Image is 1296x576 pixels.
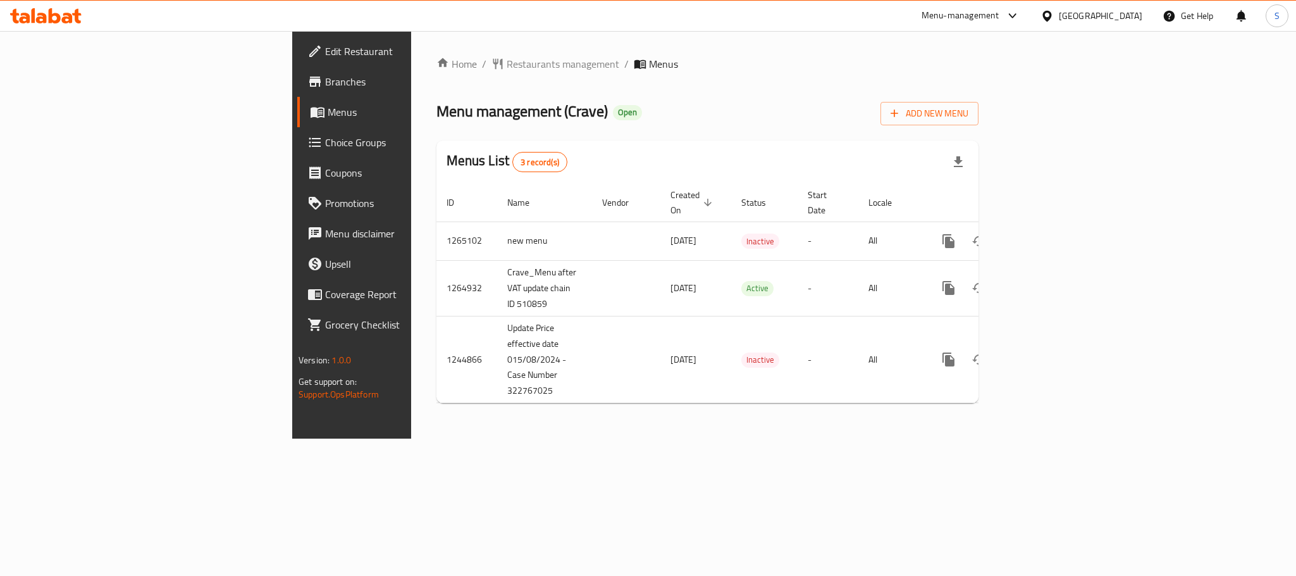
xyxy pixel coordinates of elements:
a: Coverage Report [297,279,509,310]
span: Add New Menu [891,106,968,122]
span: Inactive [741,234,779,249]
span: Grocery Checklist [325,317,498,332]
td: Update Price effective date 015/08/2024 - Case Number 322767025 [497,316,592,403]
a: Edit Restaurant [297,36,509,66]
span: Version: [299,352,330,368]
span: Branches [325,74,498,89]
a: Choice Groups [297,127,509,158]
span: Locale [868,195,908,210]
td: - [798,260,858,316]
a: Support.OpsPlatform [299,386,379,403]
li: / [624,56,629,72]
span: 1.0.0 [331,352,351,368]
button: more [934,226,964,256]
h2: Menus List [447,151,567,172]
td: Crave_Menu after VAT update chain ID 510859 [497,260,592,316]
button: Change Status [964,344,994,375]
a: Branches [297,66,509,97]
button: Change Status [964,273,994,303]
a: Promotions [297,188,509,218]
button: more [934,344,964,375]
span: Choice Groups [325,135,498,150]
span: Start Date [808,187,843,218]
td: All [858,222,923,260]
button: more [934,273,964,303]
span: Active [741,281,774,296]
th: Actions [923,184,1065,222]
span: Inactive [741,353,779,367]
span: [DATE] [670,232,696,249]
td: - [798,316,858,403]
a: Grocery Checklist [297,310,509,340]
span: Restaurants management [507,56,619,72]
span: Open [613,107,642,118]
div: Inactive [741,234,779,249]
button: Add New Menu [880,102,978,125]
button: Change Status [964,226,994,256]
span: Menu disclaimer [325,226,498,241]
a: Upsell [297,249,509,279]
span: Coverage Report [325,287,498,302]
a: Coupons [297,158,509,188]
span: Edit Restaurant [325,44,498,59]
span: Status [741,195,782,210]
div: Total records count [512,152,567,172]
span: [DATE] [670,351,696,368]
span: Name [507,195,546,210]
div: Open [613,105,642,120]
a: Menus [297,97,509,127]
span: Coupons [325,165,498,180]
div: [GEOGRAPHIC_DATA] [1059,9,1142,23]
nav: breadcrumb [436,56,978,72]
span: Upsell [325,256,498,272]
table: enhanced table [436,184,1065,404]
span: ID [447,195,471,210]
span: [DATE] [670,280,696,296]
td: All [858,316,923,403]
a: Menu disclaimer [297,218,509,249]
span: Created On [670,187,716,218]
span: Promotions [325,196,498,211]
a: Restaurants management [491,56,619,72]
td: new menu [497,222,592,260]
span: Menus [649,56,678,72]
span: Vendor [602,195,645,210]
div: Active [741,281,774,296]
span: Get support on: [299,373,357,390]
span: Menus [328,104,498,120]
div: Export file [943,147,973,177]
span: S [1274,9,1280,23]
div: Menu-management [922,8,999,23]
td: - [798,222,858,260]
span: 3 record(s) [513,156,567,168]
span: Menu management ( Crave ) [436,97,608,125]
td: All [858,260,923,316]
